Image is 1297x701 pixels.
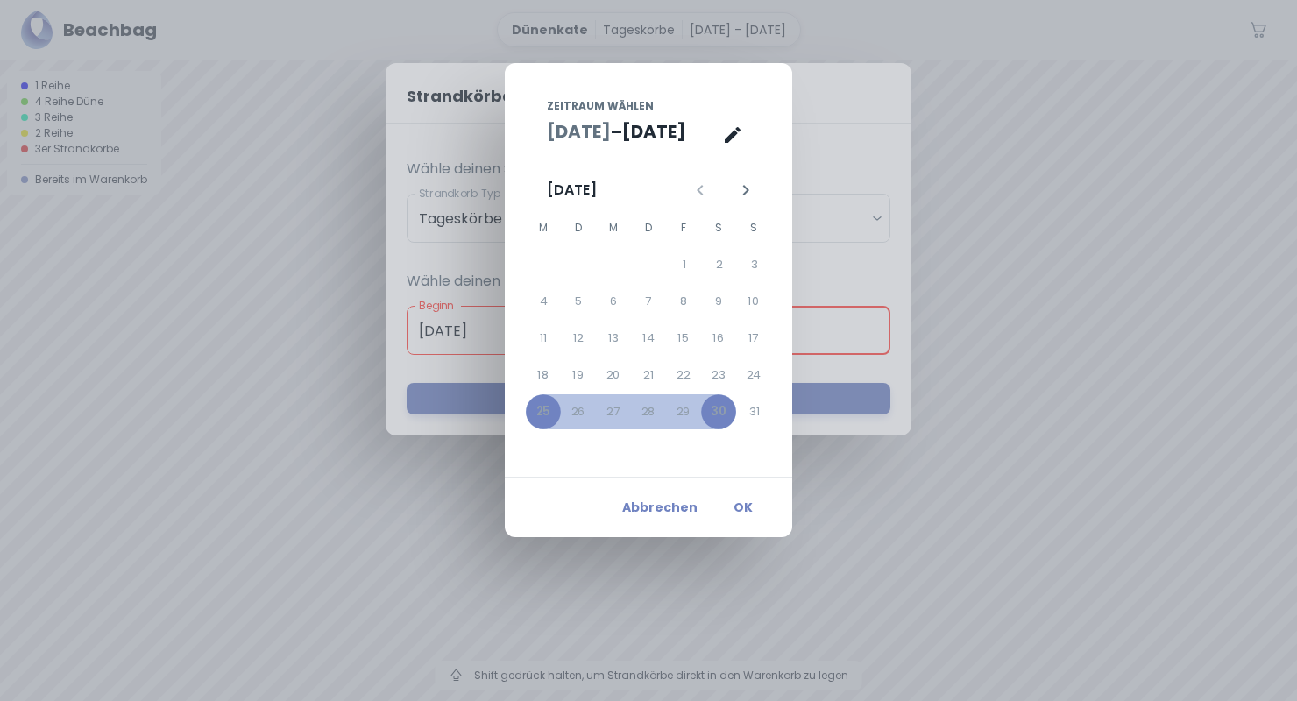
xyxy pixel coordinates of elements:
span: Donnerstag [633,210,664,245]
span: Dienstag [563,210,594,245]
span: Montag [528,210,559,245]
span: Mittwoch [598,210,629,245]
button: [DATE] [622,118,686,145]
button: Abbrechen [615,492,705,523]
span: Samstag [703,210,734,245]
button: Kalenderansicht ist geöffnet, zur Texteingabeansicht wechseln [715,117,750,152]
button: Nächster Monat [731,175,761,205]
button: OK [715,492,771,523]
span: Sonntag [738,210,769,245]
h5: – [611,118,622,145]
span: Zeitraum wählen [547,98,654,114]
div: [DATE] [547,180,597,201]
button: [DATE] [547,118,611,145]
span: Freitag [668,210,699,245]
